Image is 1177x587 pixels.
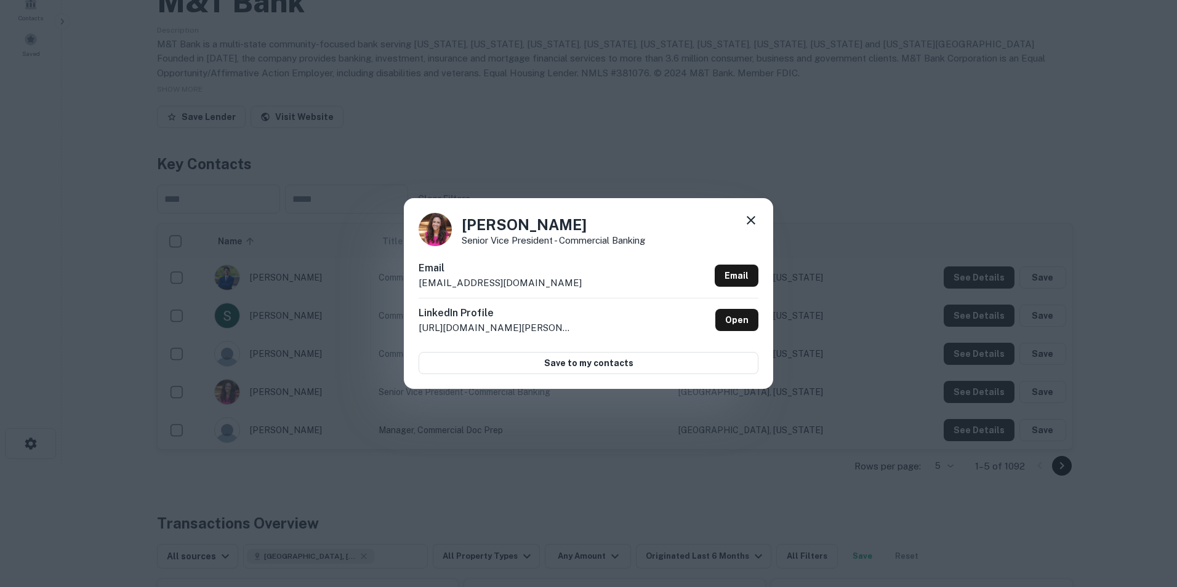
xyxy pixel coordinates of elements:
a: Open [715,309,758,331]
h4: [PERSON_NAME] [462,214,645,236]
h6: LinkedIn Profile [419,306,572,321]
h6: Email [419,261,582,276]
p: Senior Vice President - Commercial Banking [462,236,645,245]
p: [EMAIL_ADDRESS][DOMAIN_NAME] [419,276,582,290]
img: 1712714811260 [419,213,452,246]
p: [URL][DOMAIN_NAME][PERSON_NAME] [419,321,572,335]
a: Email [715,265,758,287]
button: Save to my contacts [419,352,758,374]
iframe: Chat Widget [1115,489,1177,548]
